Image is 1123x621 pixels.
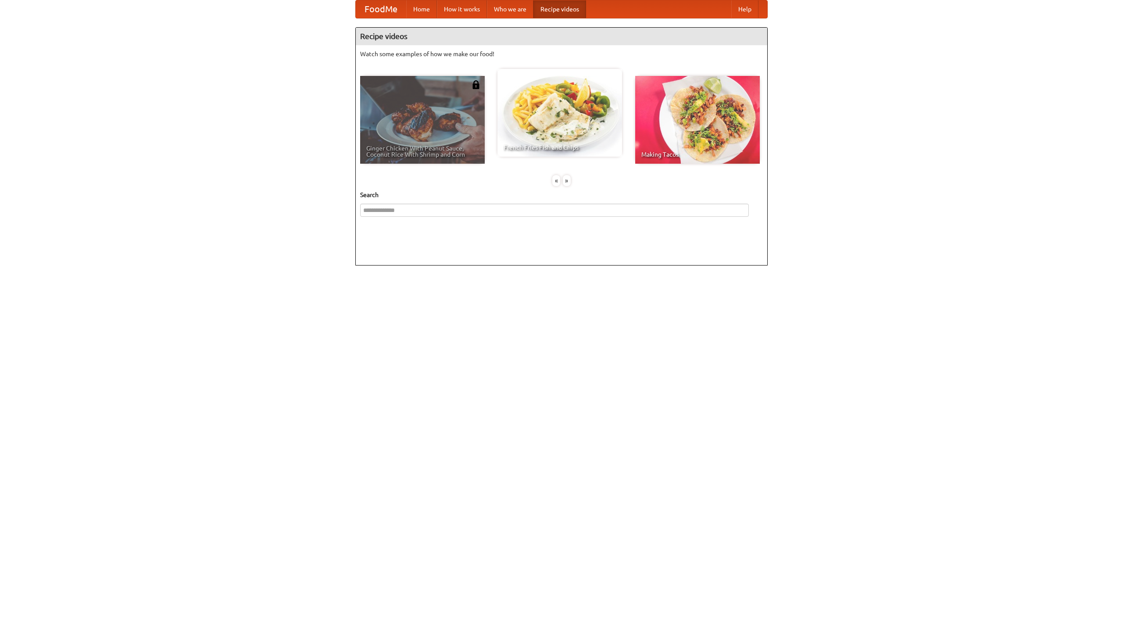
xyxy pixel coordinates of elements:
a: Home [406,0,437,18]
a: Recipe videos [533,0,586,18]
span: Making Tacos [641,151,754,158]
div: « [552,175,560,186]
a: Help [731,0,758,18]
img: 483408.png [472,80,480,89]
a: French Fries Fish and Chips [497,69,622,157]
a: FoodMe [356,0,406,18]
a: How it works [437,0,487,18]
a: Making Tacos [635,76,760,164]
div: » [563,175,571,186]
a: Who we are [487,0,533,18]
p: Watch some examples of how we make our food! [360,50,763,58]
span: French Fries Fish and Chips [504,144,616,151]
h4: Recipe videos [356,28,767,45]
h5: Search [360,190,763,199]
